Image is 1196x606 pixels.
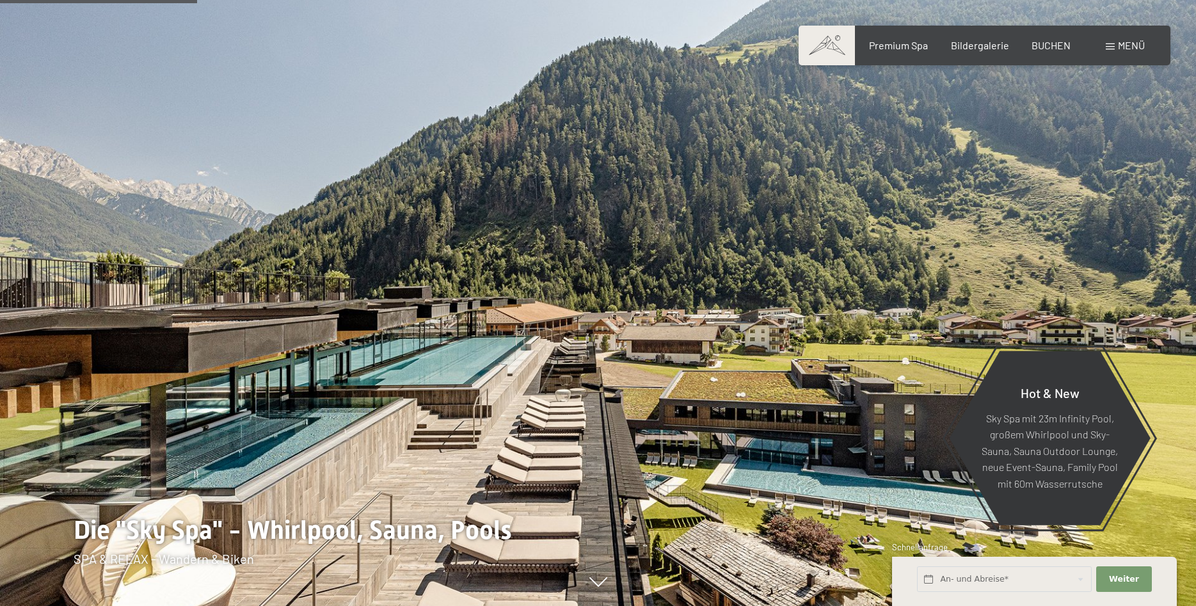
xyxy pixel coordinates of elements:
[1032,39,1071,51] a: BUCHEN
[1109,573,1139,585] span: Weiter
[980,410,1119,491] p: Sky Spa mit 23m Infinity Pool, großem Whirlpool und Sky-Sauna, Sauna Outdoor Lounge, neue Event-S...
[892,542,948,552] span: Schnellanfrage
[1118,39,1145,51] span: Menü
[948,350,1151,526] a: Hot & New Sky Spa mit 23m Infinity Pool, großem Whirlpool und Sky-Sauna, Sauna Outdoor Lounge, ne...
[951,39,1009,51] a: Bildergalerie
[1021,385,1080,400] span: Hot & New
[1096,566,1151,593] button: Weiter
[869,39,928,51] a: Premium Spa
